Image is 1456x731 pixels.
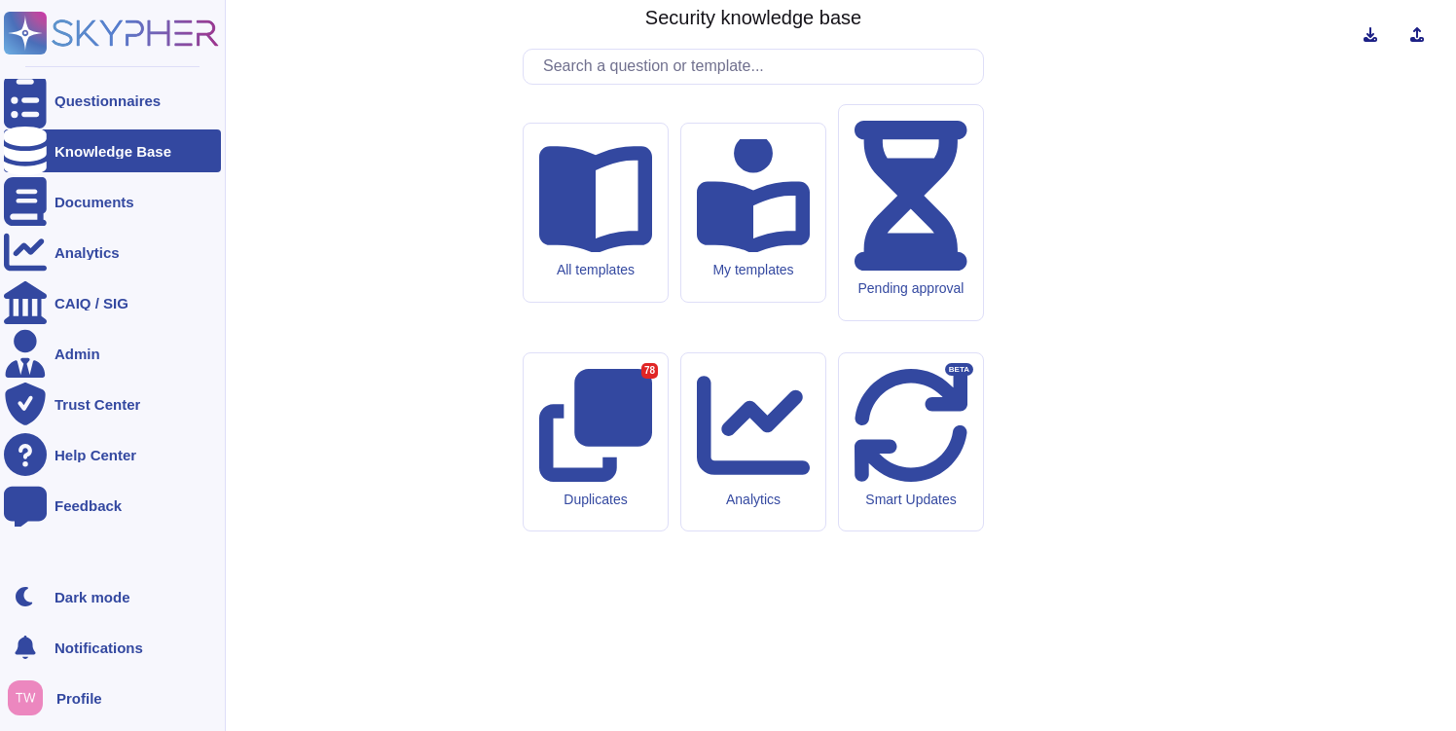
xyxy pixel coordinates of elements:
[855,492,967,508] div: Smart Updates
[8,680,43,715] img: user
[697,262,810,278] div: My templates
[4,180,221,223] a: Documents
[55,144,171,159] div: Knowledge Base
[55,245,120,260] div: Analytics
[55,296,128,311] div: CAIQ / SIG
[55,195,134,209] div: Documents
[641,363,658,379] div: 78
[4,484,221,527] a: Feedback
[697,492,810,508] div: Analytics
[55,347,100,361] div: Admin
[4,383,221,425] a: Trust Center
[55,448,136,462] div: Help Center
[855,280,967,297] div: Pending approval
[55,640,143,655] span: Notifications
[645,6,861,29] h3: Security knowledge base
[4,281,221,324] a: CAIQ / SIG
[4,433,221,476] a: Help Center
[533,50,983,84] input: Search a question or template...
[55,93,161,108] div: Questionnaires
[4,332,221,375] a: Admin
[55,590,130,604] div: Dark mode
[55,498,122,513] div: Feedback
[539,492,652,508] div: Duplicates
[56,691,102,706] span: Profile
[4,231,221,274] a: Analytics
[945,363,973,377] div: BETA
[4,129,221,172] a: Knowledge Base
[55,397,140,412] div: Trust Center
[4,79,221,122] a: Questionnaires
[539,262,652,278] div: All templates
[4,676,56,719] button: user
